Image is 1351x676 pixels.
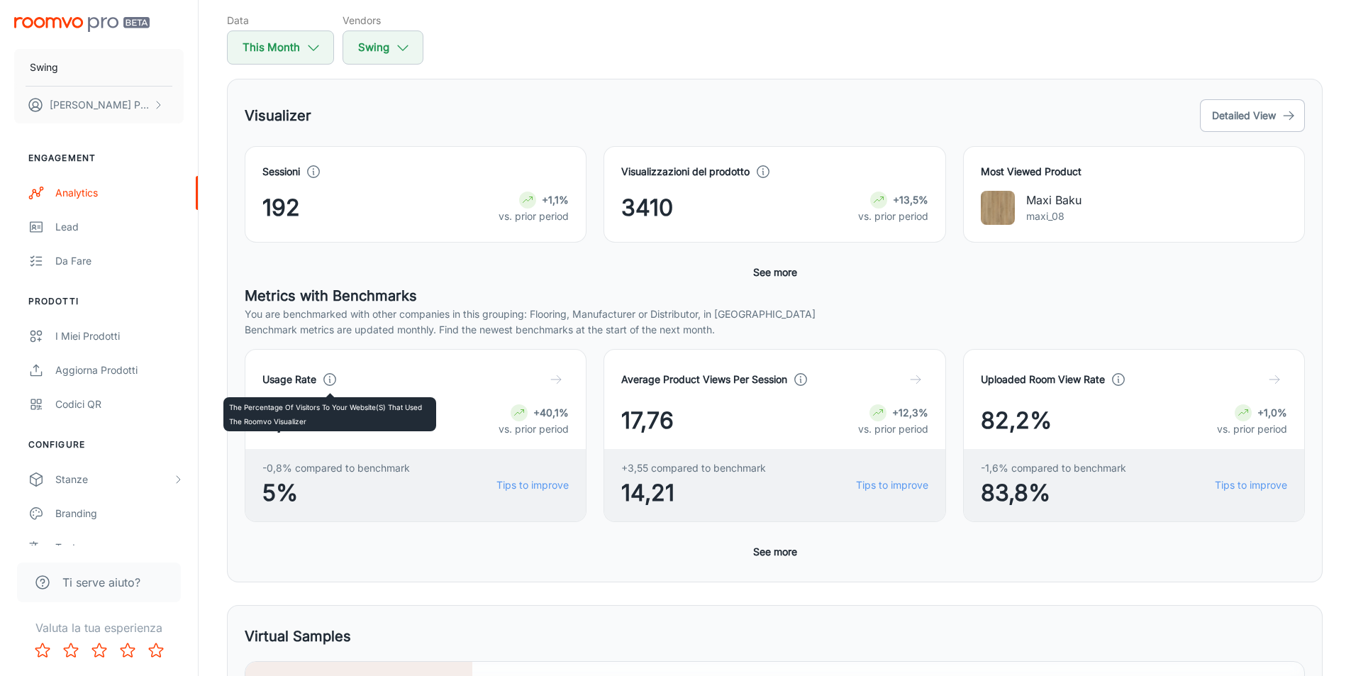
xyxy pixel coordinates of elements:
div: Codici QR [55,397,184,412]
span: +3,55 compared to benchmark [621,460,766,476]
span: 5% [262,476,410,510]
p: Benchmark metrics are updated monthly. Find the newest benchmarks at the start of the next month. [245,322,1305,338]
h4: Uploaded Room View Rate [981,372,1105,387]
strong: +13,5% [893,194,928,206]
div: Lead [55,219,184,235]
div: Texts [55,540,184,555]
h5: Data [227,13,334,28]
h4: Most Viewed Product [981,164,1287,179]
div: Analytics [55,185,184,201]
button: Rate 3 star [85,636,113,665]
div: Branding [55,506,184,521]
strong: +40,1% [533,406,569,419]
img: Maxi Baku [981,191,1015,225]
button: Detailed View [1200,99,1305,132]
span: 17,76 [621,404,674,438]
p: Maxi Baku [1026,192,1082,209]
p: Swing [30,60,58,75]
button: This Month [227,31,334,65]
button: See more [747,260,803,285]
img: Roomvo PRO Beta [14,17,150,32]
h5: Metrics with Benchmarks [245,285,1305,306]
h4: Usage Rate [262,372,316,387]
h4: Visualizzazioni del prodotto [621,164,750,179]
div: Da fare [55,253,184,269]
a: Tips to improve [496,477,569,493]
p: vs. prior period [858,209,928,224]
button: Rate 5 star [142,636,170,665]
p: [PERSON_NAME] Papini [50,97,150,113]
p: The percentage of visitors to your website(s) that used the Roomvo visualizer [229,400,430,428]
h4: Average Product Views Per Session [621,372,787,387]
span: Ti serve aiuto? [62,574,140,591]
h4: Sessioni [262,164,300,179]
p: vs. prior period [1217,421,1287,437]
button: Swing [343,31,423,65]
p: maxi_08 [1026,209,1082,224]
button: Rate 2 star [57,636,85,665]
span: -1,6% compared to benchmark [981,460,1126,476]
span: 14,21 [621,476,766,510]
p: vs. prior period [499,421,569,437]
span: 3410 [621,191,673,225]
span: -0,8% compared to benchmark [262,460,410,476]
button: Rate 4 star [113,636,142,665]
p: You are benchmarked with other companies in this grouping: Flooring, Manufacturer or Distributor,... [245,306,1305,322]
span: 192 [262,191,300,225]
strong: +1,1% [542,194,569,206]
div: I miei prodotti [55,328,184,344]
strong: +1,0% [1257,406,1287,419]
span: 83,8% [981,476,1126,510]
button: [PERSON_NAME] Papini [14,87,184,123]
button: Rate 1 star [28,636,57,665]
h5: Virtual Samples [245,626,351,647]
p: vs. prior period [499,209,569,224]
button: See more [747,539,803,565]
p: Valuta la tua esperienza [11,619,187,636]
span: 82,2% [981,404,1052,438]
p: vs. prior period [858,421,928,437]
h5: Vendors [343,13,423,28]
a: Tips to improve [1215,477,1287,493]
strong: +12,3% [892,406,928,419]
div: Aggiorna prodotti [55,362,184,378]
button: Swing [14,49,184,86]
div: Stanze [55,472,172,487]
a: Tips to improve [856,477,928,493]
h5: Visualizer [245,105,311,126]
